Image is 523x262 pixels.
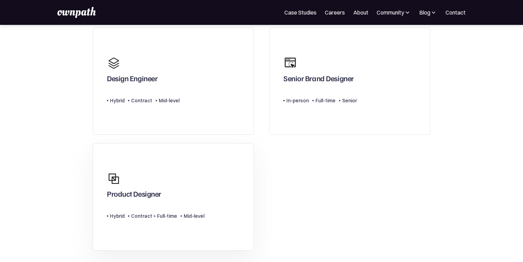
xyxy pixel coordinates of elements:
[110,212,125,220] div: Hybrid
[184,212,204,220] div: Mid-level
[325,8,345,17] a: Careers
[286,96,309,105] div: In-person
[283,74,354,86] div: Senior Brand Designer
[377,8,411,17] div: Community
[342,96,357,105] div: Senior
[131,96,152,105] div: Contract
[269,28,430,135] a: Senior Brand DesignerIn-personFull-timeSenior
[284,8,316,17] a: Case Studies
[93,28,254,135] a: Design EngineerHybridContractMid-level
[131,212,177,220] div: Contract > Full-time
[107,189,161,202] div: Product Designer
[315,96,336,105] div: Full-time
[107,74,157,86] div: Design Engineer
[159,96,180,105] div: Mid-level
[419,8,437,17] div: Blog
[353,8,368,17] a: About
[377,8,404,17] div: Community
[419,8,430,17] div: Blog
[446,8,466,17] a: Contact
[110,96,125,105] div: Hybrid
[93,143,254,251] a: Product DesignerHybridContract > Full-timeMid-level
